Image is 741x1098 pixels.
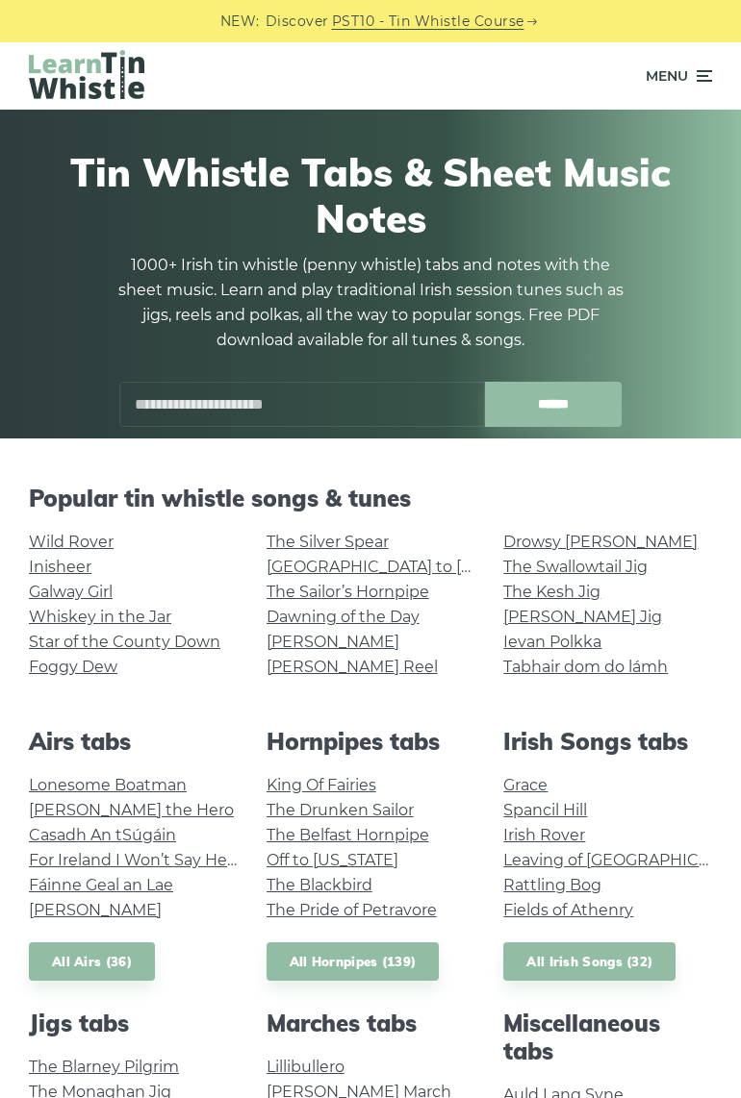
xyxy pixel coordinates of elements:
[503,876,601,894] a: Rattling Bog
[503,658,668,676] a: Tabhair dom do lámh
[29,485,712,512] h2: Popular tin whistle songs & tunes
[29,776,187,794] a: Lonesome Boatman
[503,801,587,819] a: Spancil Hill
[267,1058,345,1076] a: Lillibullero
[29,533,114,551] a: Wild Rover
[29,901,162,919] a: [PERSON_NAME]
[503,1010,712,1065] h2: Miscellaneous tabs
[267,826,429,844] a: The Belfast Hornpipe
[646,52,688,100] span: Menu
[29,633,220,651] a: Star of the County Down
[29,1010,238,1037] h2: Jigs tabs
[267,558,622,576] a: [GEOGRAPHIC_DATA] to [GEOGRAPHIC_DATA]
[503,776,548,794] a: Grace
[29,826,176,844] a: Casadh An tSúgáin
[267,776,376,794] a: King Of Fairies
[503,558,648,576] a: The Swallowtail Jig
[29,728,238,756] h2: Airs tabs
[29,851,284,869] a: For Ireland I Won’t Say Her Name
[111,253,630,353] p: 1000+ Irish tin whistle (penny whistle) tabs and notes with the sheet music. Learn and play tradi...
[267,728,475,756] h2: Hornpipes tabs
[38,149,703,241] h1: Tin Whistle Tabs & Sheet Music Notes
[267,851,398,869] a: Off to [US_STATE]
[267,658,438,676] a: [PERSON_NAME] Reel
[503,728,712,756] h2: Irish Songs tabs
[29,942,155,982] a: All Airs (36)
[267,633,399,651] a: [PERSON_NAME]
[29,801,234,819] a: [PERSON_NAME] the Hero
[503,633,601,651] a: Ievan Polkka
[29,608,171,626] a: Whiskey in the Jar
[29,1058,179,1076] a: The Blarney Pilgrim
[267,801,414,819] a: The Drunken Sailor
[267,608,420,626] a: Dawning of the Day
[503,942,676,982] a: All Irish Songs (32)
[29,558,91,576] a: Inisheer
[29,50,144,99] img: LearnTinWhistle.com
[267,876,372,894] a: The Blackbird
[267,901,437,919] a: The Pride of Petravore
[503,583,600,601] a: The Kesh Jig
[29,583,113,601] a: Galway Girl
[29,876,173,894] a: Fáinne Geal an Lae
[29,658,117,676] a: Foggy Dew
[267,583,429,601] a: The Sailor’s Hornpipe
[267,942,440,982] a: All Hornpipes (139)
[267,1010,475,1037] h2: Marches tabs
[267,533,389,551] a: The Silver Spear
[503,533,698,551] a: Drowsy [PERSON_NAME]
[503,608,662,626] a: [PERSON_NAME] Jig
[503,901,633,919] a: Fields of Athenry
[503,826,585,844] a: Irish Rover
